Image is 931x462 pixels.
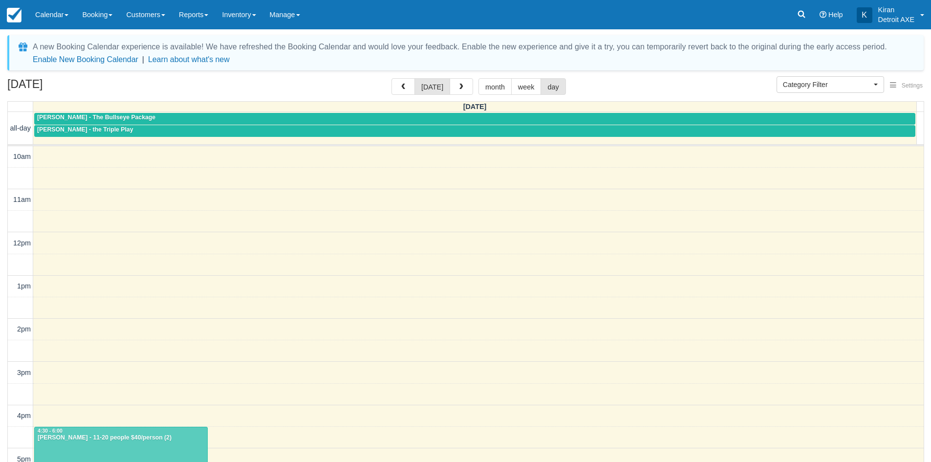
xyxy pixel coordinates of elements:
span: 4pm [17,412,31,419]
a: [PERSON_NAME] - the Triple Play [34,125,915,137]
span: [DATE] [463,103,487,110]
button: Category Filter [777,76,884,93]
a: Learn about what's new [148,55,230,64]
button: [DATE] [414,78,450,95]
span: [PERSON_NAME] - the Triple Play [37,126,133,133]
button: Settings [884,79,929,93]
span: 3pm [17,369,31,376]
button: day [541,78,565,95]
button: week [511,78,541,95]
span: Category Filter [783,80,871,89]
i: Help [820,11,826,18]
span: | [142,55,144,64]
h2: [DATE] [7,78,131,96]
span: 4:30 - 6:00 [38,428,63,434]
span: 1pm [17,282,31,290]
button: month [478,78,512,95]
span: 12pm [13,239,31,247]
img: checkfront-main-nav-mini-logo.png [7,8,22,22]
a: [PERSON_NAME] - The Bullseye Package [34,113,915,125]
span: Settings [902,82,923,89]
span: [PERSON_NAME] - The Bullseye Package [37,114,155,121]
span: 10am [13,153,31,160]
span: 11am [13,196,31,203]
button: Enable New Booking Calendar [33,55,138,65]
p: Detroit AXE [878,15,914,24]
div: [PERSON_NAME] - 11-20 people $40/person (2) [37,434,205,442]
span: Help [828,11,843,19]
div: K [857,7,872,23]
p: Kiran [878,5,914,15]
div: A new Booking Calendar experience is available! We have refreshed the Booking Calendar and would ... [33,41,887,53]
span: 2pm [17,325,31,333]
